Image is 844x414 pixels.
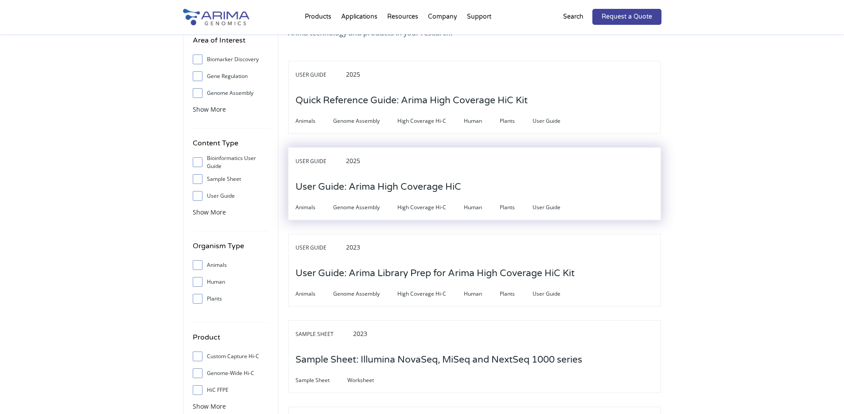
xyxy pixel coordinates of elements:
label: Sample Sheet [193,172,269,186]
span: Animals [296,202,333,213]
label: Biomarker Discovery [193,53,269,66]
span: User Guide [533,289,578,299]
label: Gene Regulation [193,70,269,83]
p: Search [563,11,583,23]
span: High Coverage Hi-C [397,116,464,126]
span: Sample Sheet [296,329,351,340]
span: Plants [500,202,533,213]
label: HiC FFPE [193,383,269,397]
span: Genome Assembly [333,202,397,213]
span: Human [464,289,500,299]
h4: Organism Type [193,240,269,258]
span: Genome Assembly [333,289,397,299]
span: User Guide [296,156,344,167]
span: Worksheet [347,375,392,386]
span: User Guide [296,70,344,80]
span: User Guide [296,242,344,253]
span: 2025 [346,156,360,165]
h4: Area of Interest [193,35,269,53]
label: Animals [193,258,269,272]
img: Arima-Genomics-logo [183,9,249,25]
h3: User Guide: Arima Library Prep for Arima High Coverage HiC Kit [296,260,575,287]
a: User Guide: Arima Library Prep for Arima High Coverage HiC Kit [296,269,575,278]
h3: Quick Reference Guide: Arima High Coverage HiC Kit [296,87,528,114]
span: Human [464,202,500,213]
span: 2023 [346,243,360,251]
label: Custom Capture Hi-C [193,350,269,363]
h3: User Guide: Arima High Coverage HiC [296,173,461,201]
label: Plants [193,292,269,305]
span: 2025 [346,70,360,78]
span: Plants [500,289,533,299]
a: Request a Quote [592,9,661,25]
span: High Coverage Hi-C [397,289,464,299]
span: 2023 [353,329,367,338]
label: Genome Assembly [193,86,269,100]
label: User Guide [193,189,269,203]
a: Quick Reference Guide: Arima High Coverage HiC Kit [296,96,528,105]
label: Human [193,275,269,289]
span: Human [464,116,500,126]
span: Show More [193,208,226,216]
span: Show More [193,105,226,113]
h3: Sample Sheet: Illumina NovaSeq, MiSeq and NextSeq 1000 series [296,346,582,374]
h4: Content Type [193,137,269,156]
span: User Guide [533,202,578,213]
span: High Coverage Hi-C [397,202,464,213]
h4: Product [193,332,269,350]
a: User Guide: Arima High Coverage HiC [296,182,461,192]
span: User Guide [533,116,578,126]
span: Animals [296,289,333,299]
span: Sample Sheet [296,375,347,386]
span: Plants [500,116,533,126]
label: Genome-Wide Hi-C [193,367,269,380]
a: Sample Sheet: Illumina NovaSeq, MiSeq and NextSeq 1000 series [296,355,582,365]
span: Show More [193,402,226,410]
span: Animals [296,116,333,126]
span: Genome Assembly [333,116,397,126]
label: Bioinformatics User Guide [193,156,269,169]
